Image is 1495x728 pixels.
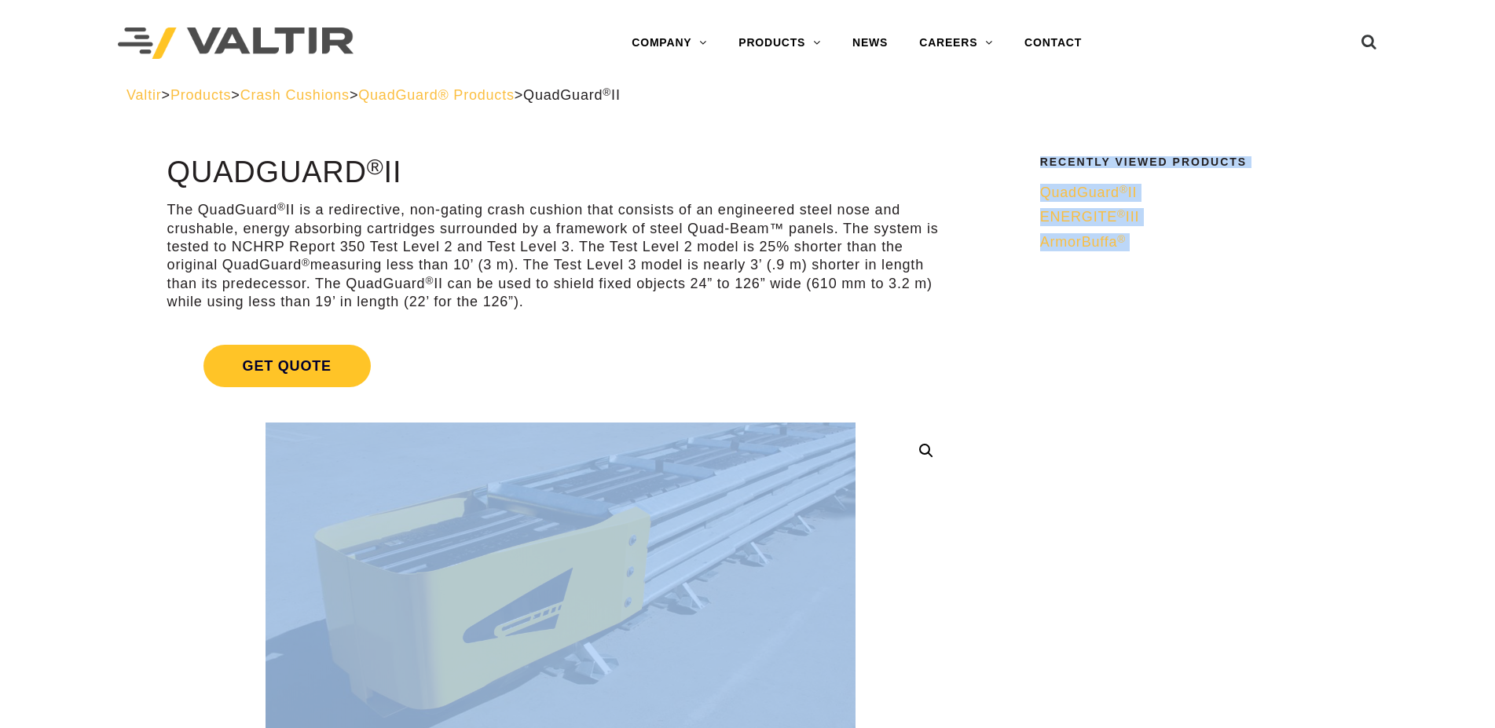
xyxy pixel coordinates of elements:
[1009,27,1097,59] a: CONTACT
[367,154,384,179] sup: ®
[126,86,1369,104] div: > > > >
[425,275,434,287] sup: ®
[1117,233,1126,245] sup: ®
[118,27,354,60] img: Valtir
[240,87,350,103] a: Crash Cushions
[126,87,161,103] a: Valtir
[1040,184,1359,202] a: QuadGuard®II
[1040,233,1359,251] a: ArmorBuffa®
[723,27,837,59] a: PRODUCTS
[167,201,955,311] p: The QuadGuard II is a redirective, non-gating crash cushion that consists of an engineered steel ...
[616,27,723,59] a: COMPANY
[1040,185,1138,200] span: QuadGuard II
[167,156,955,189] h1: QuadGuard II
[302,257,310,269] sup: ®
[903,27,1009,59] a: CAREERS
[1040,234,1126,250] span: ArmorBuffa
[1040,156,1359,168] h2: Recently Viewed Products
[358,87,515,103] a: QuadGuard® Products
[837,27,903,59] a: NEWS
[1040,209,1140,225] span: ENERGITE III
[603,86,611,98] sup: ®
[170,87,231,103] a: Products
[1040,208,1359,226] a: ENERGITE®III
[523,87,621,103] span: QuadGuard II
[1117,208,1126,220] sup: ®
[203,345,371,387] span: Get Quote
[277,201,286,213] sup: ®
[167,326,955,406] a: Get Quote
[1119,184,1128,196] sup: ®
